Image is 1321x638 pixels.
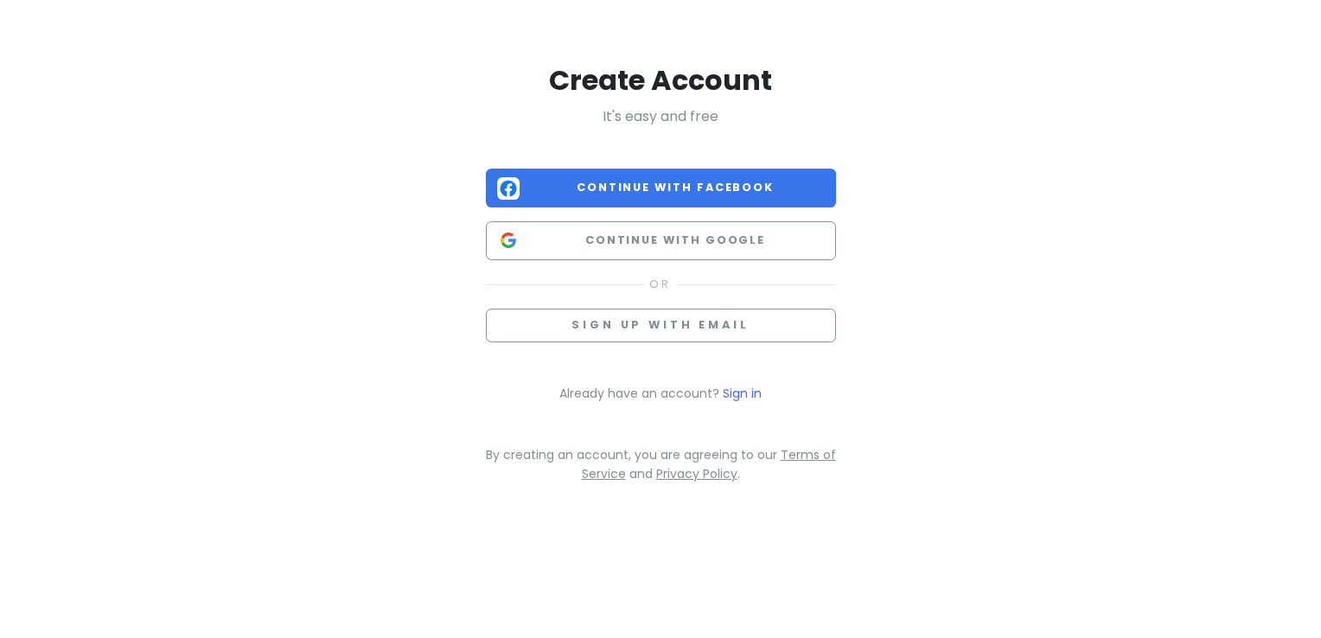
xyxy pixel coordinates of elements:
[656,465,737,482] a: Privacy Policy
[526,232,825,249] span: Continue with Google
[486,221,836,260] button: Continue with Google
[486,384,836,403] p: Already have an account?
[723,385,762,402] a: Sign in
[486,445,836,484] p: By creating an account, you are agreeing to our and .
[486,169,836,207] button: Continue with Facebook
[497,177,520,200] img: Facebook logo
[582,446,836,482] a: Terms of Service
[571,317,749,332] span: Sign up with email
[497,229,520,252] img: Google logo
[486,105,836,128] p: It's easy and free
[486,309,836,342] button: Sign up with email
[526,179,825,196] span: Continue with Facebook
[486,62,836,99] h2: Create Account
